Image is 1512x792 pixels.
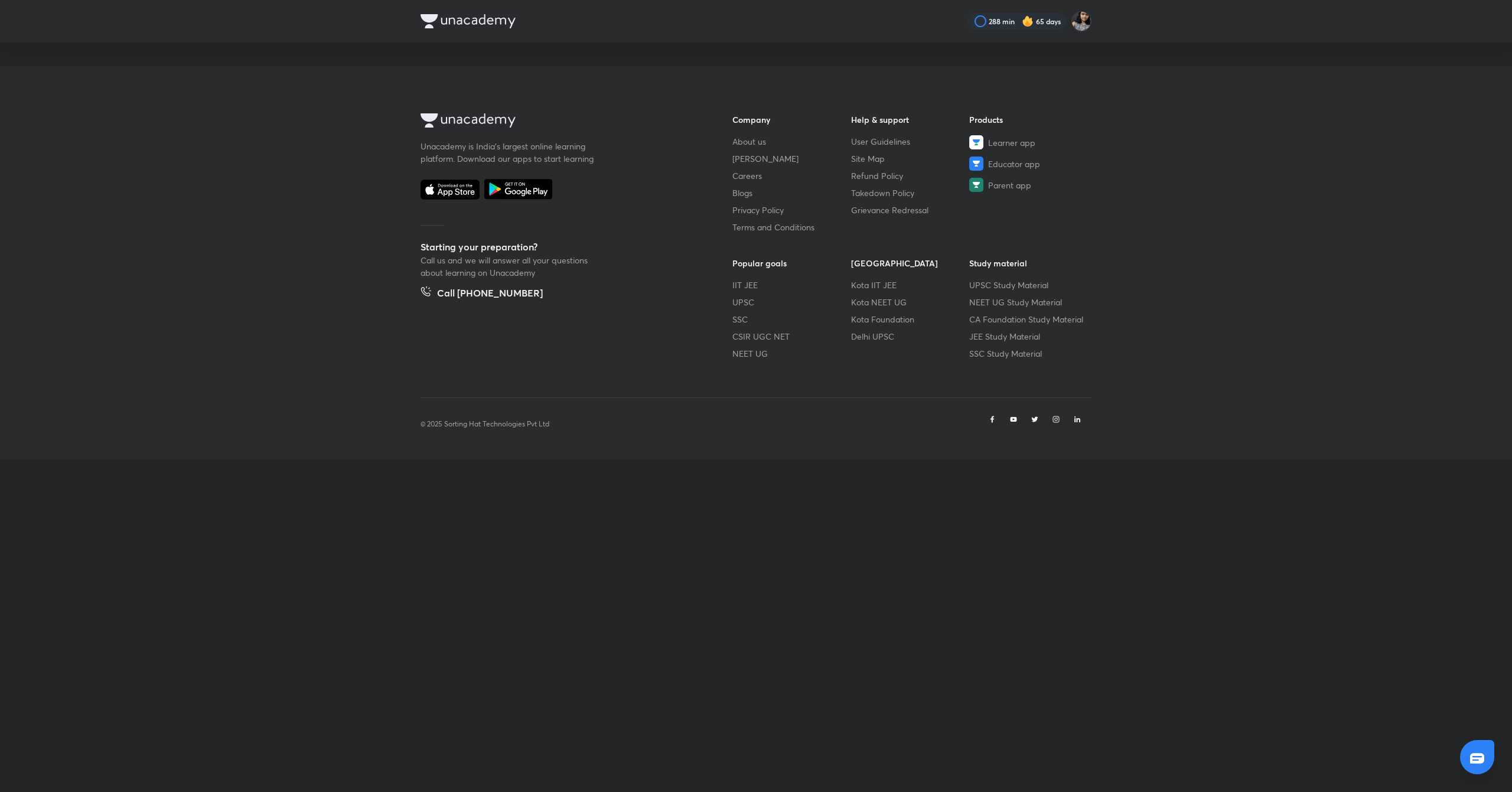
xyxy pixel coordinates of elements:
a: Terms and Conditions [732,221,851,233]
a: Delhi UPSC [851,330,970,343]
a: About us [732,135,851,148]
a: [PERSON_NAME] [732,152,851,165]
a: SSC [732,313,851,325]
a: UPSC [732,296,851,308]
span: Careers [732,170,762,182]
h6: Products [969,113,1088,126]
img: Educator app [969,157,983,171]
a: NEET UG [732,347,851,360]
h6: Popular goals [732,257,851,269]
h6: Help & support [851,113,970,126]
img: Rakhi Sharma [1071,11,1091,31]
a: UPSC Study Material [969,279,1088,291]
a: Privacy Policy [732,204,851,216]
a: Kota IIT JEE [851,279,970,291]
a: Refund Policy [851,170,970,182]
a: Site Map [851,152,970,165]
a: SSC Study Material [969,347,1088,360]
a: Call [PHONE_NUMBER] [421,286,543,302]
h5: Starting your preparation? [421,240,695,254]
a: CSIR UGC NET [732,330,851,343]
img: streak [1022,15,1034,27]
a: JEE Study Material [969,330,1088,343]
p: © 2025 Sorting Hat Technologies Pvt Ltd [421,419,549,429]
a: Takedown Policy [851,187,970,199]
p: Call us and we will answer all your questions about learning on Unacademy [421,254,598,279]
img: Parent app [969,178,983,192]
img: Company Logo [421,113,516,128]
h6: Company [732,113,851,126]
a: Learner app [969,135,1088,149]
a: Blogs [732,187,851,199]
a: Grievance Redressal [851,204,970,216]
span: Learner app [988,136,1035,149]
a: Company Logo [421,113,695,131]
h6: Study material [969,257,1088,269]
span: Educator app [988,158,1040,170]
p: Unacademy is India’s largest online learning platform. Download our apps to start learning [421,140,598,165]
a: NEET UG Study Material [969,296,1088,308]
a: Parent app [969,178,1088,192]
a: IIT JEE [732,279,851,291]
h6: [GEOGRAPHIC_DATA] [851,257,970,269]
a: User Guidelines [851,135,970,148]
a: CA Foundation Study Material [969,313,1088,325]
a: Kota NEET UG [851,296,970,308]
a: Kota Foundation [851,313,970,325]
a: Careers [732,170,851,182]
h5: Call [PHONE_NUMBER] [437,286,543,302]
span: Parent app [988,179,1031,191]
img: Learner app [969,135,983,149]
a: Educator app [969,157,1088,171]
img: Company Logo [421,14,516,28]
